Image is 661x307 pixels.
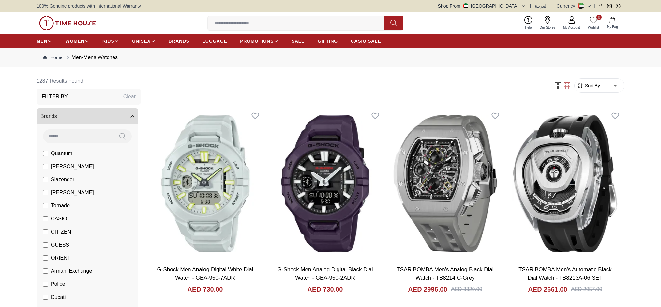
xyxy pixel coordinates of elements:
[51,267,92,275] span: Armani Exchange
[147,107,264,260] img: G-Shock Men Analog Digital White Dial Watch - GBA-950-7ADR
[51,241,69,249] span: GUESS
[37,73,141,89] h6: 1287 Results Found
[51,215,67,223] span: CASIO
[616,4,621,8] a: Whatsapp
[51,189,94,197] span: [PERSON_NAME]
[318,35,338,47] a: GIFTING
[43,203,48,208] input: Tornado
[65,35,89,47] a: WOMEN
[102,38,114,44] span: KIDS
[596,15,602,20] span: 0
[169,35,189,47] a: BRANDS
[557,3,578,9] div: Currency
[37,48,624,67] nav: Breadcrumb
[584,82,601,89] span: Sort By:
[521,15,536,31] a: Help
[43,151,48,156] input: Quantum
[240,35,278,47] a: PROMOTIONS
[603,15,622,31] button: My Bag
[43,295,48,300] input: Ducati
[530,3,531,9] span: |
[102,35,119,47] a: KIDS
[132,35,155,47] a: UNISEX
[37,38,47,44] span: MEN
[37,108,138,124] button: Brands
[551,3,553,9] span: |
[65,38,84,44] span: WOMEN
[387,107,504,260] img: TSAR BOMBA Men's Analog Black Dial Watch - TB8214 C-Grey
[43,229,48,234] input: CITIZEN
[43,255,48,261] input: ORIENT
[43,164,48,169] input: [PERSON_NAME]
[51,254,70,262] span: ORIENT
[43,216,48,221] input: CASIO
[318,38,338,44] span: GIFTING
[528,285,567,294] h4: AED 2661.00
[561,25,583,30] span: My Account
[535,3,548,9] button: العربية
[594,3,595,9] span: |
[157,267,253,281] a: G-Shock Men Analog Digital White Dial Watch - GBA-950-7ADR
[408,285,447,294] h4: AED 2996.00
[43,268,48,274] input: Armani Exchange
[598,4,603,8] a: Facebook
[292,35,305,47] a: SALE
[51,280,65,288] span: Police
[278,267,373,281] a: G-Shock Men Analog Digital Black Dial Watch - GBA-950-2ADR
[267,107,384,260] img: G-Shock Men Analog Digital Black Dial Watch - GBA-950-2ADR
[43,242,48,248] input: GUESS
[607,4,612,8] a: Instagram
[188,285,223,294] h4: AED 730.00
[51,202,70,210] span: Tornado
[37,3,141,9] span: 100% Genuine products with International Warranty
[518,267,612,281] a: TSAR BOMBA Men's Automatic Black Dial Watch - TB8213A-06 SET
[51,228,71,236] span: CITIZEN
[351,35,381,47] a: CASIO SALE
[203,35,227,47] a: LUGGAGE
[169,38,189,44] span: BRANDS
[536,15,559,31] a: Our Stores
[40,112,57,120] span: Brands
[203,38,227,44] span: LUGGAGE
[51,163,94,170] span: [PERSON_NAME]
[397,267,493,281] a: TSAR BOMBA Men's Analog Black Dial Watch - TB8214 C-Grey
[43,282,48,287] input: Police
[65,54,118,61] div: Men-Mens Watches
[132,38,150,44] span: UNISEX
[585,25,602,30] span: Wishlist
[39,16,96,30] img: ...
[438,3,526,9] button: Shop From[GEOGRAPHIC_DATA]
[240,38,274,44] span: PROMOTIONS
[351,38,381,44] span: CASIO SALE
[123,93,136,101] div: Clear
[43,177,48,182] input: Slazenger
[584,15,603,31] a: 0Wishlist
[451,285,482,293] div: AED 3329.00
[292,38,305,44] span: SALE
[522,25,534,30] span: Help
[463,3,468,8] img: United Arab Emirates
[43,190,48,195] input: [PERSON_NAME]
[571,285,602,293] div: AED 2957.00
[537,25,558,30] span: Our Stores
[507,107,624,260] img: TSAR BOMBA Men's Automatic Black Dial Watch - TB8213A-06 SET
[308,285,343,294] h4: AED 730.00
[51,150,72,157] span: Quantum
[37,35,52,47] a: MEN
[43,54,62,61] a: Home
[577,82,601,89] button: Sort By:
[42,93,68,101] h3: Filter By
[604,24,621,29] span: My Bag
[51,176,74,184] span: Slazenger
[51,293,66,301] span: Ducati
